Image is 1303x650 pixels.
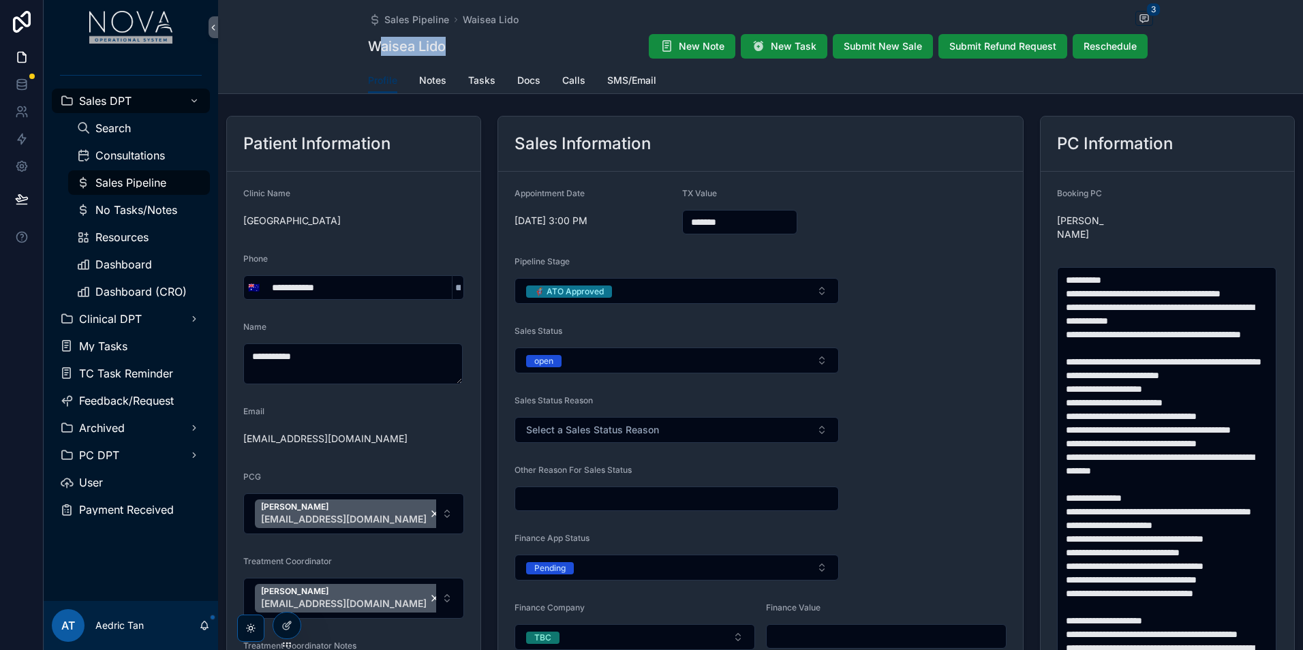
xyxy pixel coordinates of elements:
span: Payment Received [79,504,174,515]
span: Feedback/Request [79,395,174,406]
span: Name [243,322,266,332]
h1: Waisea Lido [368,37,446,56]
a: Waisea Lido [463,13,519,27]
span: New Task [771,40,816,53]
span: Tasks [468,74,495,87]
a: Dashboard [68,252,210,277]
button: Unselect 23 [255,499,446,528]
h2: PC Information [1057,133,1173,155]
span: SMS/Email [607,74,656,87]
button: Submit New Sale [833,34,933,59]
a: Consultations [68,143,210,168]
span: New Note [679,40,724,53]
a: Sales Pipeline [68,170,210,195]
button: Submit Refund Request [938,34,1067,59]
span: Sales Pipeline [384,13,449,27]
span: Finance App Status [515,533,589,543]
span: Phone [243,253,268,264]
a: Dashboard (CRO) [68,279,210,304]
span: Treatment Coordinator [243,556,332,566]
a: Archived [52,416,210,440]
div: TBC [534,632,551,644]
span: Search [95,123,131,134]
span: Sales Status [515,326,562,336]
a: SMS/Email [607,68,656,95]
span: Notes [419,74,446,87]
a: Calls [562,68,585,95]
a: Resources [68,225,210,249]
span: Sales DPT [79,95,132,106]
span: TX Value [682,188,717,198]
span: Calls [562,74,585,87]
span: Profile [368,74,397,87]
div: Pending [534,562,566,574]
span: Submit Refund Request [949,40,1056,53]
a: Sales Pipeline [368,13,449,27]
span: Select a Sales Status Reason [526,423,659,437]
span: Submit New Sale [844,40,922,53]
span: PCG [243,471,261,482]
span: Pipeline Stage [515,256,570,266]
span: Sales Status Reason [515,395,593,405]
button: 3 [1135,11,1153,28]
span: 🇦🇺 [248,281,260,294]
span: Booking PC [1057,188,1102,198]
span: Dashboard [95,259,152,270]
p: Aedric Tan [95,619,144,632]
button: New Note [649,34,735,59]
span: 3 [1146,3,1161,16]
a: Payment Received [52,497,210,522]
div: open [534,355,553,367]
button: Unselect 49 [255,584,446,613]
span: Resources [95,232,149,243]
button: Select Button [515,347,839,373]
button: Select Button [243,578,464,619]
div: scrollable content [44,55,218,540]
span: Dashboard (CRO) [95,286,187,297]
a: Sales DPT [52,89,210,113]
span: [GEOGRAPHIC_DATA] [243,214,464,228]
span: [EMAIL_ADDRESS][DOMAIN_NAME] [261,512,427,526]
span: [PERSON_NAME] [261,501,427,512]
span: Other Reason For Sales Status [515,465,632,475]
span: Clinic Name [243,188,290,198]
span: [EMAIL_ADDRESS][DOMAIN_NAME] [243,432,464,446]
div: 🦸‍♂️ ATO Approved [534,285,604,298]
button: Select Button [515,417,839,443]
a: Profile [368,68,397,94]
a: No Tasks/Notes [68,198,210,222]
a: Feedback/Request [52,388,210,413]
a: Clinical DPT [52,307,210,331]
button: Select Button [244,275,264,300]
a: Search [68,116,210,140]
span: Finance Value [766,602,821,613]
a: Docs [517,68,540,95]
span: [PERSON_NAME] [261,586,427,597]
a: Tasks [468,68,495,95]
a: PC DPT [52,443,210,467]
h2: Patient Information [243,133,390,155]
span: [PERSON_NAME] [1057,214,1104,241]
span: Docs [517,74,540,87]
a: My Tasks [52,334,210,358]
button: Select Button [515,555,839,581]
span: [EMAIL_ADDRESS][DOMAIN_NAME] [261,597,427,610]
button: New Task [741,34,827,59]
span: Appointment Date [515,188,585,198]
button: Select Button [243,493,464,534]
span: No Tasks/Notes [95,204,177,215]
button: Select Button [515,624,755,650]
span: Consultations [95,150,165,161]
button: Reschedule [1073,34,1148,59]
span: [DATE] 3:00 PM [515,214,671,228]
a: TC Task Reminder [52,361,210,386]
button: Select Button [515,278,839,304]
span: Finance Company [515,602,585,613]
a: Notes [419,68,446,95]
span: AT [61,617,75,634]
span: My Tasks [79,341,127,352]
a: User [52,470,210,495]
h2: Sales Information [515,133,651,155]
span: Sales Pipeline [95,177,166,188]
